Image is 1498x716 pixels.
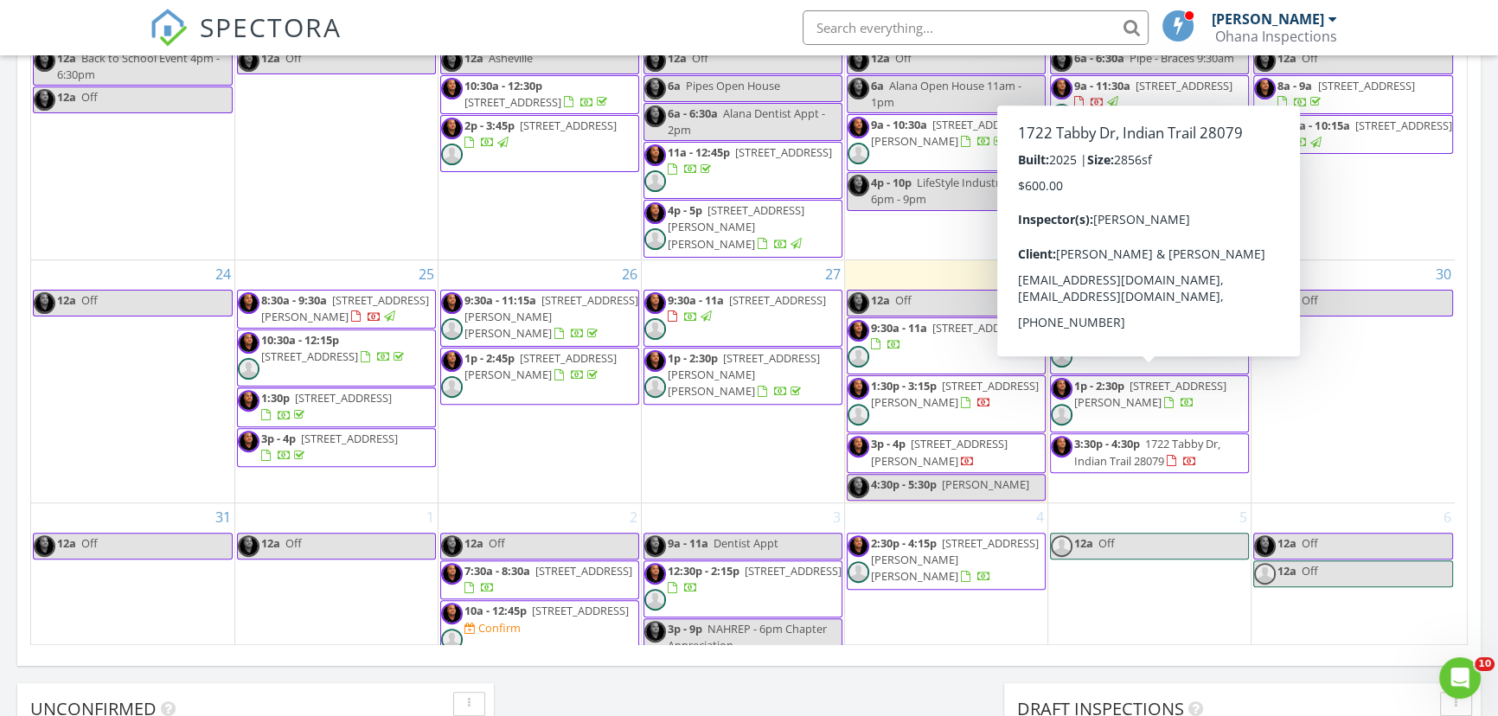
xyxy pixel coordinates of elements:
span: 3p - 4p [261,431,296,446]
a: 12:30p - 2:15p [STREET_ADDRESS] [668,563,842,595]
img: default-user-f0147aede5fd5fa78ca7ade42f37bd4542148d508eef1c3d3ea960f66861d68b.jpg [1051,346,1072,368]
span: [STREET_ADDRESS][PERSON_NAME][PERSON_NAME] [464,292,638,341]
span: [STREET_ADDRESS] [932,320,1029,336]
span: 12a [261,50,280,66]
a: 12:30p - 2:15p [STREET_ADDRESS] [643,560,842,617]
span: 12a [464,535,483,551]
span: [STREET_ADDRESS] [1136,78,1232,93]
a: 1p - 2:30p [STREET_ADDRESS][PERSON_NAME] [1074,378,1226,410]
span: Off [489,535,505,551]
td: Go to August 18, 2025 [234,17,438,259]
img: default-user-f0147aede5fd5fa78ca7ade42f37bd4542148d508eef1c3d3ea960f66861d68b.jpg [644,170,666,192]
a: Go to August 25, 2025 [415,260,438,288]
span: 12a [1074,535,1093,551]
span: Off [1098,292,1115,308]
a: 10:30a - 12:15p [STREET_ADDRESS] [237,329,436,387]
img: img_7436.jpg [848,320,869,342]
span: 12a [1074,292,1093,308]
span: 9:30a - 11:15a [464,292,536,308]
a: 9:30a - 11a [STREET_ADDRESS] [668,292,826,324]
img: img_7436.jpg [1254,292,1276,314]
span: Off [895,292,912,308]
img: img_7436.jpg [1254,78,1276,99]
a: 8:30a - 10:15a [STREET_ADDRESS] [1277,118,1451,150]
img: img_7436.jpg [1051,436,1072,457]
img: default-user-f0147aede5fd5fa78ca7ade42f37bd4542148d508eef1c3d3ea960f66861d68b.jpg [848,346,869,368]
a: 12p - 1p [STREET_ADDRESS] [1050,133,1249,190]
img: img_7436.jpg [644,105,666,127]
img: default-user-f0147aede5fd5fa78ca7ade42f37bd4542148d508eef1c3d3ea960f66861d68b.jpg [1051,404,1072,425]
span: Off [895,50,912,66]
span: 4p - 5p [668,202,702,218]
span: Off [1302,292,1318,308]
a: 9:30a - 12p [STREET_ADDRESS] [1050,317,1249,374]
span: 9:30a - 11a [871,320,927,336]
span: 6a [871,78,884,93]
span: 12a [1277,563,1296,579]
span: Pipes Open House [686,78,780,93]
a: 3p - 4p [STREET_ADDRESS][PERSON_NAME] [847,433,1046,472]
span: 9a - 11:30a [1074,78,1130,93]
a: 3:30p - 4:30p 1722 Tabby Dr, Indian Trail 28079 [1074,436,1220,468]
img: img_7436.jpg [1254,535,1276,557]
a: 11a - 12:45p [STREET_ADDRESS] [643,142,842,199]
img: img_7436.jpg [441,535,463,557]
span: [STREET_ADDRESS] [532,603,629,618]
span: [STREET_ADDRESS][PERSON_NAME] [1074,194,1226,226]
span: SPECTORA [200,9,342,45]
img: default-user-f0147aede5fd5fa78ca7ade42f37bd4542148d508eef1c3d3ea960f66861d68b.jpg [1051,220,1072,241]
span: Off [1302,50,1318,66]
a: 10a - 12:45p [STREET_ADDRESS] [464,603,629,618]
span: 10:30a - 12:15p [261,332,339,348]
img: img_7436.jpg [441,292,463,314]
img: img_7436.jpg [1254,118,1276,139]
td: Go to August 19, 2025 [438,17,641,259]
a: 2:30p - 4:15p [STREET_ADDRESS][PERSON_NAME][PERSON_NAME] [871,535,1039,584]
span: [STREET_ADDRESS][PERSON_NAME] [261,292,429,324]
span: [STREET_ADDRESS] [301,431,398,446]
span: 3p - 4p [871,436,906,451]
img: default-user-f0147aede5fd5fa78ca7ade42f37bd4542148d508eef1c3d3ea960f66861d68b.jpg [644,376,666,398]
span: [STREET_ADDRESS][PERSON_NAME][PERSON_NAME] [871,535,1039,584]
span: [STREET_ADDRESS] [535,563,632,579]
img: default-user-f0147aede5fd5fa78ca7ade42f37bd4542148d508eef1c3d3ea960f66861d68b.jpg [1051,162,1072,183]
span: [STREET_ADDRESS] [1354,118,1451,133]
a: 12p - 1p [STREET_ADDRESS] [1074,136,1233,151]
span: 8:30a - 10:15a [1277,118,1349,133]
span: 6a [668,78,681,93]
a: 3p - 4p [STREET_ADDRESS][PERSON_NAME] [871,436,1008,468]
span: 8:30a - 9:30a [261,292,327,308]
span: Off [81,292,98,308]
a: 1:30p [STREET_ADDRESS] [261,390,392,422]
span: 10:30a - 12:30p [464,78,542,93]
span: 1:30p [261,390,290,406]
span: [STREET_ADDRESS][PERSON_NAME] [464,350,617,382]
span: [STREET_ADDRESS] [745,563,842,579]
a: 9:30a - 11a [STREET_ADDRESS] [847,317,1046,374]
img: img_7436.jpg [848,378,869,400]
a: Go to August 27, 2025 [822,260,844,288]
img: img_7436.jpg [1254,50,1276,72]
span: 8a - 9a [1277,78,1312,93]
div: Ohana Inspections [1215,28,1337,45]
a: 4p - 5p [STREET_ADDRESS][PERSON_NAME][PERSON_NAME] [643,200,842,257]
a: Go to September 3, 2025 [829,503,844,531]
span: 9a - 11a [668,535,708,551]
img: img_7436.jpg [644,563,666,585]
img: default-user-f0147aede5fd5fa78ca7ade42f37bd4542148d508eef1c3d3ea960f66861d68b.jpg [441,318,463,340]
iframe: Intercom live chat [1439,657,1481,699]
img: default-user-f0147aede5fd5fa78ca7ade42f37bd4542148d508eef1c3d3ea960f66861d68b.jpg [238,358,259,380]
span: 12a [668,50,687,66]
a: 9:30a - 11a [STREET_ADDRESS] [643,290,842,347]
a: 9:30a - 12p [STREET_ADDRESS] [1074,320,1232,352]
td: Go to August 23, 2025 [1252,17,1455,259]
span: 1p - 2:30p [1074,378,1124,393]
a: 8a - 9a [STREET_ADDRESS] [1277,78,1414,110]
span: [STREET_ADDRESS] [735,144,832,160]
a: 1:30p [STREET_ADDRESS] [237,387,436,426]
a: 2:30p - 4:15p [STREET_ADDRESS][PERSON_NAME][PERSON_NAME] [847,533,1046,590]
span: 9:30a - 11a [668,292,724,308]
span: Off [81,89,98,105]
span: NAHREP - 6pm Chapter Appreciation [668,621,827,653]
span: 12a [871,292,890,308]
